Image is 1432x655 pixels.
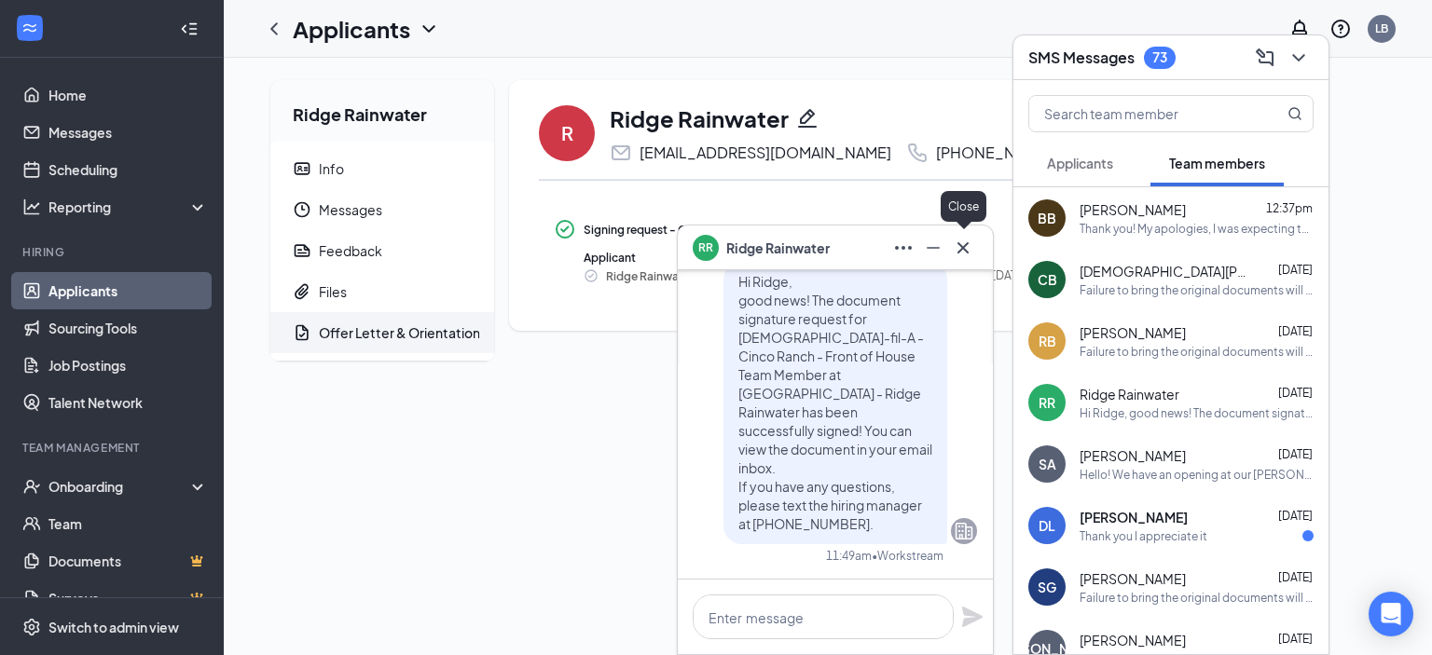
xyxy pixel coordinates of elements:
a: SurveysCrown [48,580,208,617]
span: [DATE] [1278,570,1313,584]
svg: WorkstreamLogo [21,19,39,37]
div: Open Intercom Messenger [1369,592,1413,636]
div: Thank you! My apologies, I was expecting to speak about it myself once I had the time but my mom ... [1080,221,1314,237]
svg: Phone [906,142,929,164]
button: ComposeMessage [1250,43,1280,73]
h2: Ridge Rainwater [270,80,494,141]
div: Hello! We have an opening at our [PERSON_NAME] location. Are you still interested? [1080,467,1314,483]
span: [DATE] [1278,263,1313,277]
span: Ridge Rainwater [1080,385,1179,403]
div: Switch to admin view [48,618,179,636]
div: Files [319,282,347,301]
h3: SMS Messages [1028,48,1135,68]
svg: Plane [961,606,984,628]
svg: DocumentApprove [293,323,311,342]
div: Applicant [584,250,1094,266]
div: Info [319,159,344,178]
span: [DATE] [1278,447,1313,461]
a: DocumentApproveOffer Letter & Orientation [270,312,494,353]
button: Ellipses [888,233,918,263]
a: Messages [48,114,208,151]
svg: Report [293,241,311,260]
h1: Applicants [293,13,410,45]
span: [DATE] [1278,386,1313,400]
svg: ChevronDown [418,18,440,40]
span: Ridge Rainwater [726,238,830,258]
span: [DATE] [1278,324,1313,338]
svg: Company [953,520,975,542]
span: [PERSON_NAME] [1080,446,1186,465]
svg: CheckmarkCircle [584,268,599,283]
span: 12:37pm [1266,201,1313,215]
span: [DATE] [992,267,1026,285]
button: Cross [948,233,978,263]
svg: Email [610,142,632,164]
div: Failure to bring the original documents will result in you being sent home and rescheduled for a ... [1080,590,1314,606]
svg: Cross [952,237,974,259]
svg: Ellipses [892,237,915,259]
div: Thank you I appreciate it [1080,528,1207,544]
svg: Settings [22,618,41,636]
span: Ridge Rainwater [606,266,694,286]
div: SG [1038,578,1056,596]
span: [DEMOGRAPHIC_DATA][PERSON_NAME] [1080,262,1247,280]
a: Job Postings [48,347,208,384]
span: • Workstream [872,548,943,564]
div: RB [1039,332,1056,350]
span: Applicants [1047,155,1113,171]
div: SA [1039,455,1056,473]
h1: Ridge Rainwater [610,102,789,134]
svg: Minimize [922,237,944,259]
span: Hi Ridge, good news! The document signature request for [DEMOGRAPHIC_DATA]-fil-A - Cinco Ranch - ... [738,273,932,532]
div: Onboarding [48,477,192,496]
svg: ComposeMessage [1254,47,1276,69]
a: PaperclipFiles [270,271,494,312]
div: Feedback [319,241,382,260]
div: Failure to bring the original documents will result in you being sent home and rescheduled for a ... [1080,282,1314,298]
span: Team members [1169,155,1265,171]
div: RR [1039,393,1055,412]
svg: Notifications [1288,18,1311,40]
svg: CheckmarkCircle [554,218,576,240]
button: Minimize [918,233,948,263]
a: DocumentsCrown [48,542,208,580]
a: Team [48,505,208,542]
svg: Analysis [22,198,41,216]
div: [EMAIL_ADDRESS][DOMAIN_NAME] [640,143,891,162]
svg: ChevronLeft [263,18,285,40]
div: Reporting [48,198,209,216]
div: 11:49am [826,548,872,564]
a: Scheduling [48,151,208,188]
svg: Pencil [796,107,819,130]
div: Hiring [22,244,204,260]
a: Sourcing Tools [48,309,208,347]
a: Home [48,76,208,114]
span: [PERSON_NAME] [1080,508,1188,526]
span: [DATE] [1278,632,1313,646]
svg: UserCheck [22,477,41,496]
div: BB [1038,209,1056,227]
div: Failure to bring the original documents will result in you being sent home and rescheduled for a ... [1080,344,1314,360]
svg: ContactCard [293,159,311,178]
div: Hi Ridge, good news! The document signature request for [DEMOGRAPHIC_DATA]-fil-A - Cinco Ranch - ... [1080,405,1314,421]
div: CB [1038,270,1057,289]
svg: Paperclip [293,282,311,301]
span: [DATE] [1278,509,1313,523]
div: DL [1039,516,1055,535]
a: ClockMessages [270,189,494,230]
div: R [561,120,573,146]
a: ContactCardInfo [270,148,494,189]
span: Messages [319,189,479,230]
div: [PHONE_NUMBER] [936,143,1071,162]
input: Search team member [1029,96,1250,131]
svg: QuestionInfo [1329,18,1352,40]
span: [PERSON_NAME] [1080,200,1186,219]
a: Applicants [48,272,208,309]
svg: ChevronDown [1287,47,1310,69]
a: ReportFeedback [270,230,494,271]
div: LB [1375,20,1388,36]
div: 73 [1152,49,1167,65]
span: [PERSON_NAME] [1080,323,1186,342]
